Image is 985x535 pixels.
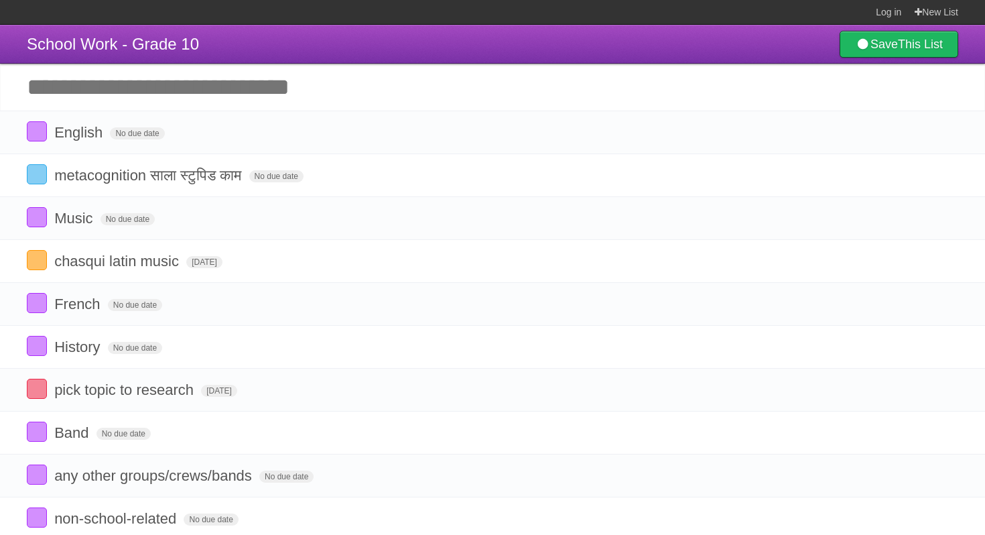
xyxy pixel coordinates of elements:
[96,428,151,440] span: No due date
[259,471,314,483] span: No due date
[27,207,47,227] label: Done
[27,336,47,356] label: Done
[27,465,47,485] label: Done
[27,508,47,528] label: Done
[108,299,162,311] span: No due date
[27,293,47,313] label: Done
[54,467,255,484] span: any other groups/crews/bands
[27,121,47,141] label: Done
[840,31,958,58] a: SaveThis List
[184,514,238,526] span: No due date
[201,385,237,397] span: [DATE]
[54,253,182,270] span: chasqui latin music
[27,35,199,53] span: School Work - Grade 10
[101,213,155,225] span: No due date
[108,342,162,354] span: No due date
[27,250,47,270] label: Done
[186,256,222,268] span: [DATE]
[54,167,245,184] span: metacognition साला स्टुपिड काम
[898,38,943,51] b: This List
[54,339,103,355] span: History
[27,422,47,442] label: Done
[54,424,92,441] span: Band
[54,510,180,527] span: non-school-related
[110,127,164,139] span: No due date
[54,381,197,398] span: pick topic to research
[54,124,106,141] span: English
[249,170,304,182] span: No due date
[27,379,47,399] label: Done
[27,164,47,184] label: Done
[54,296,103,312] span: French
[54,210,96,227] span: Music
